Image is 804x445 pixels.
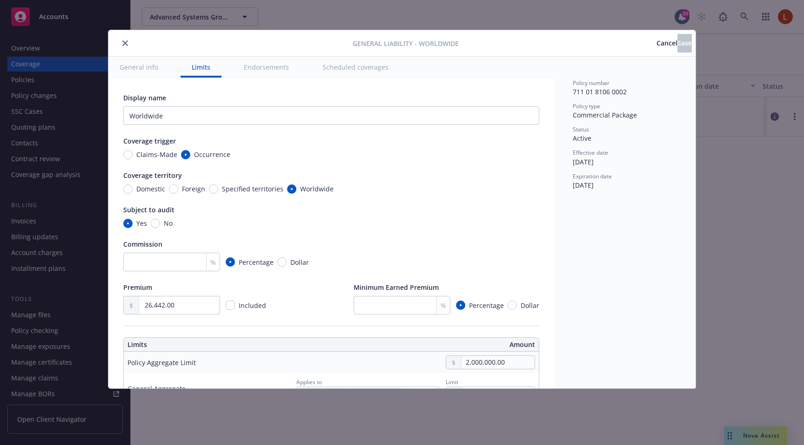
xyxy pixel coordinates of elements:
span: Policy number [573,79,610,87]
span: Subject to audit [123,205,174,214]
input: Percentage [456,301,465,310]
input: Yes [123,219,133,228]
button: Endorsements [233,57,300,78]
button: Scheduled coverages [311,57,400,78]
a: close [410,388,421,399]
span: Foreign [182,184,205,194]
button: Cancel [657,34,677,52]
th: Amount [335,338,539,352]
span: Specified territories [222,184,283,194]
span: Effective date [573,149,608,157]
input: 0.00 [139,296,220,314]
span: Status [573,125,589,133]
span: Limit [446,378,458,386]
span: % [441,301,446,310]
input: Dollar [508,301,517,310]
button: General info [108,57,169,78]
span: Dollar [521,301,539,310]
button: Save [677,34,692,52]
span: Cancel [657,39,677,47]
span: Occurrence [194,150,230,159]
span: Commission [123,240,162,249]
span: Included [239,301,266,310]
span: Domestic [136,184,165,194]
span: Active [573,134,591,143]
span: Claims-Made [136,150,177,159]
input: Worldwide [287,184,296,194]
span: Applies to [296,378,322,386]
span: Yes [136,218,147,228]
span: Worldwide [300,184,334,194]
span: Commercial Package [573,111,637,119]
span: Percentage [239,257,274,267]
span: % [210,257,216,267]
span: [DATE] [573,181,594,190]
button: Limits [181,57,221,78]
div: Remove [object Object] [389,388,401,399]
span: Premium [123,283,152,292]
span: [DATE] [573,157,594,166]
input: Foreign [169,184,178,194]
span: Minimum Earned Premium [354,283,439,292]
input: Specified territories [209,184,218,194]
button: close [120,38,131,49]
span: Dollar [290,257,309,267]
span: Expiration date [573,172,612,180]
div: Policy Aggregate Limit [127,358,196,367]
span: 711 01 8106 0002 [573,87,627,96]
input: Occurrence [181,150,190,159]
input: 0.00 [462,356,535,369]
span: Coverage trigger [123,137,176,145]
span: Save [677,39,692,47]
input: No [151,219,160,228]
span: General Liability - Worldwide [353,39,459,48]
input: Domestic [123,184,133,194]
input: Claims-Made [123,150,133,159]
div: Remove [object Object] [337,388,348,399]
span: Display name [123,93,166,102]
input: 0.00 [462,387,535,400]
span: No [164,218,173,228]
span: Coverage territory [123,171,182,180]
span: Policy type [573,102,600,110]
th: Limits [124,338,290,352]
div: General Aggregate [127,384,186,393]
span: Percentage [469,301,504,310]
input: Dollar [277,257,287,267]
input: Percentage [226,257,235,267]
